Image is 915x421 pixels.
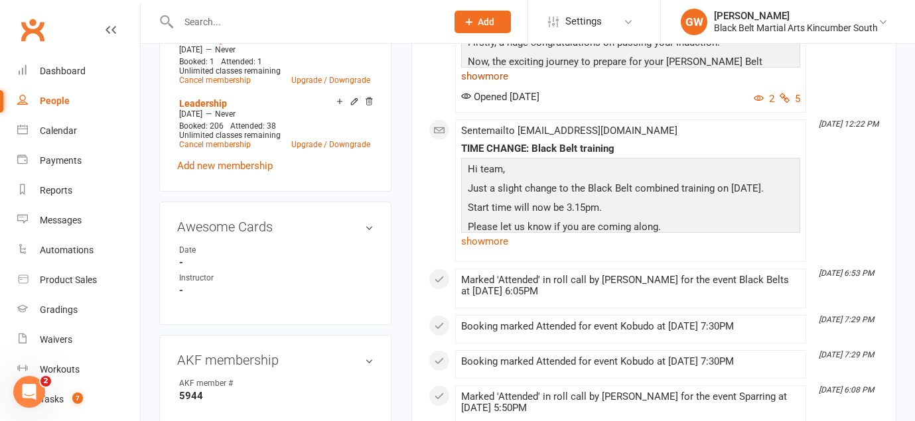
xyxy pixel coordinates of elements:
div: Workouts [40,364,80,375]
p: Just a slight change to the Black Belt combined training on [DATE]. [464,180,797,200]
h3: AKF membership [177,353,374,367]
button: 2 [754,91,774,107]
div: Marked 'Attended' in roll call by [PERSON_NAME] for the event Sparring at [DATE] 5:50PM [461,391,800,414]
div: — [176,109,374,119]
i: [DATE] 12:22 PM [819,119,879,129]
a: Leadership [179,98,227,109]
a: Upgrade / Downgrade [291,76,370,85]
span: Never [215,109,236,119]
div: TIME CHANGE: Black Belt training [461,143,800,154]
a: Automations [17,235,140,265]
div: Tasks [40,394,64,404]
i: [DATE] 6:53 PM [819,269,874,278]
input: Search... [175,13,437,31]
div: Booking marked Attended for event Kobudo at [DATE] 7:30PM [461,321,800,332]
a: Tasks 7 [17,385,140,414]
div: Booking marked Attended for event Kobudo at [DATE] 7:30PM [461,356,800,367]
strong: 5944 [179,390,374,402]
div: Instructor [179,272,289,284]
p: Firstly, a huge congratulations on passing your Induction! [464,34,797,54]
div: Marked 'Attended' in roll call by [PERSON_NAME] for the event Black Belts at [DATE] 6:05PM [461,274,800,297]
a: Gradings [17,295,140,325]
div: Messages [40,215,82,225]
div: Payments [40,155,82,166]
a: Upgrade / Downgrade [291,140,370,149]
p: Please let us know if you are coming along. [464,219,797,238]
i: [DATE] 7:29 PM [819,350,874,359]
a: Workouts [17,355,140,385]
h3: Awesome Cards [177,219,374,234]
a: Cancel membership [179,76,251,85]
div: Waivers [40,334,72,345]
span: Booked: 206 [179,121,224,131]
a: People [17,86,140,116]
span: [DATE] [179,45,202,54]
span: Unlimited classes remaining [179,131,281,140]
span: Never [215,45,236,54]
a: Waivers [17,325,140,355]
span: Unlimited classes remaining [179,66,281,76]
a: Payments [17,146,140,176]
div: — [176,44,374,55]
i: [DATE] 6:08 PM [819,385,874,394]
strong: - [179,257,374,269]
span: Opened [DATE] [461,91,539,103]
span: Add [478,17,494,27]
button: 5 [780,91,800,107]
span: [DATE] [179,109,202,119]
a: Calendar [17,116,140,146]
div: Gradings [40,304,78,315]
i: [DATE] 7:29 PM [819,315,874,324]
p: Now, the exciting journey to prepare for your [PERSON_NAME] Belt Grading begins. [464,54,797,89]
button: Add [455,11,511,33]
p: Start time will now be 3.15pm. [464,200,797,219]
span: Attended: 1 [221,57,262,66]
iframe: Intercom live chat [13,376,45,408]
span: Booked: 1 [179,57,214,66]
a: Product Sales [17,265,140,295]
div: Product Sales [40,274,97,285]
a: Messages [17,206,140,235]
div: Dashboard [40,66,86,76]
a: Cancel membership [179,140,251,149]
a: Clubworx [16,13,49,46]
strong: - [179,284,374,296]
div: Reports [40,185,72,196]
span: Attended: 38 [230,121,276,131]
div: Date [179,244,289,257]
div: People [40,95,70,106]
div: GW [681,9,707,35]
div: Calendar [40,125,77,136]
a: show more [461,232,800,251]
a: Reports [17,176,140,206]
span: 7 [72,392,83,404]
p: Hi team, [464,161,797,180]
a: show more [461,67,800,86]
div: Automations [40,245,94,255]
div: Black Belt Martial Arts Kincumber South [714,22,878,34]
span: 2 [40,376,51,387]
a: Add new membership [177,160,273,172]
a: Dashboard [17,56,140,86]
div: [PERSON_NAME] [714,10,878,22]
span: Settings [565,7,602,36]
div: AKF member # [179,377,289,390]
span: Sent email to [EMAIL_ADDRESS][DOMAIN_NAME] [461,125,677,137]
